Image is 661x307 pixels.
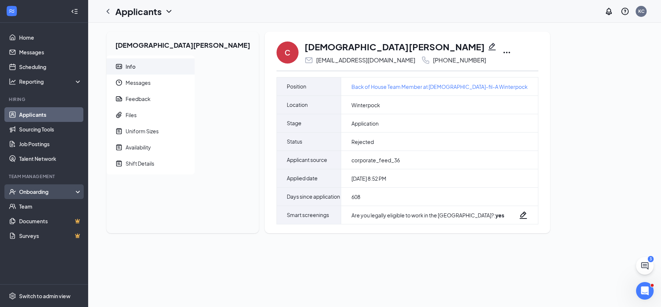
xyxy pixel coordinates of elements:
div: Files [126,111,137,119]
div: KC [638,8,644,14]
h1: [DEMOGRAPHIC_DATA][PERSON_NAME] [304,40,485,53]
svg: Settings [9,292,16,300]
span: Rejected [351,138,374,145]
a: Messages [19,45,82,59]
svg: NoteActive [115,127,123,135]
a: Applicants [19,107,82,122]
span: Applied date [287,169,318,187]
svg: Paperclip [115,111,123,119]
svg: Phone [421,56,430,65]
span: corporate_feed_36 [351,156,400,164]
span: Winterpock [351,101,380,109]
a: NoteActiveAvailability [106,139,195,155]
svg: QuestionInfo [621,7,629,16]
svg: Analysis [9,78,16,85]
a: ClockMessages [106,75,195,91]
svg: NoteActive [115,144,123,151]
h2: [DEMOGRAPHIC_DATA][PERSON_NAME] [106,32,259,55]
svg: Ellipses [502,48,511,57]
div: Team Management [9,173,80,180]
svg: Notifications [604,7,613,16]
a: SurveysCrown [19,228,82,243]
span: Applicant source [287,151,327,169]
svg: Email [304,56,313,65]
span: Status [287,133,302,151]
svg: ChevronDown [165,7,173,16]
svg: ChatActive [640,261,649,270]
svg: ContactCard [115,63,123,70]
svg: Clock [115,79,123,86]
div: Shift Details [126,160,154,167]
svg: WorkstreamLogo [8,7,15,15]
div: Feedback [126,95,151,102]
span: Position [287,77,306,95]
svg: Report [115,95,123,102]
div: Reporting [19,78,82,85]
span: Messages [126,75,189,91]
span: [DATE] 8:52 PM [351,175,386,182]
svg: UserCheck [9,188,16,195]
div: Availability [126,144,151,151]
svg: Pencil [488,42,496,51]
svg: Pencil [519,211,528,220]
strong: yes [495,212,504,218]
div: [EMAIL_ADDRESS][DOMAIN_NAME] [316,57,415,64]
a: PaperclipFiles [106,107,195,123]
a: Back of House Team Member at [DEMOGRAPHIC_DATA]-fil-A Winterpock [351,83,528,91]
div: [PHONE_NUMBER] [433,57,486,64]
span: Stage [287,114,301,132]
a: Sourcing Tools [19,122,82,137]
span: Location [287,96,308,114]
div: C [285,47,290,58]
a: NoteActiveUniform Sizes [106,123,195,139]
h1: Applicants [115,5,162,18]
div: 3 [648,256,654,262]
span: Application [351,120,379,127]
button: ChatActive [636,257,654,275]
a: ReportFeedback [106,91,195,107]
div: Hiring [9,96,80,102]
svg: ChevronLeft [104,7,112,16]
svg: NoteActive [115,160,123,167]
a: Home [19,30,82,45]
a: Talent Network [19,151,82,166]
div: Onboarding [19,188,76,195]
a: Job Postings [19,137,82,151]
a: NoteActiveShift Details [106,155,195,171]
span: 608 [351,193,360,201]
div: Uniform Sizes [126,127,159,135]
a: Team [19,199,82,214]
svg: Collapse [71,8,78,15]
a: Scheduling [19,59,82,74]
div: Switch to admin view [19,292,71,300]
iframe: Intercom live chat [636,282,654,300]
span: Days since application [287,188,340,206]
div: Info [126,63,136,70]
div: Are you legally eligible to work in the [GEOGRAPHIC_DATA]? : [351,212,504,219]
span: Smart screenings [287,206,329,224]
a: ContactCardInfo [106,58,195,75]
a: DocumentsCrown [19,214,82,228]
